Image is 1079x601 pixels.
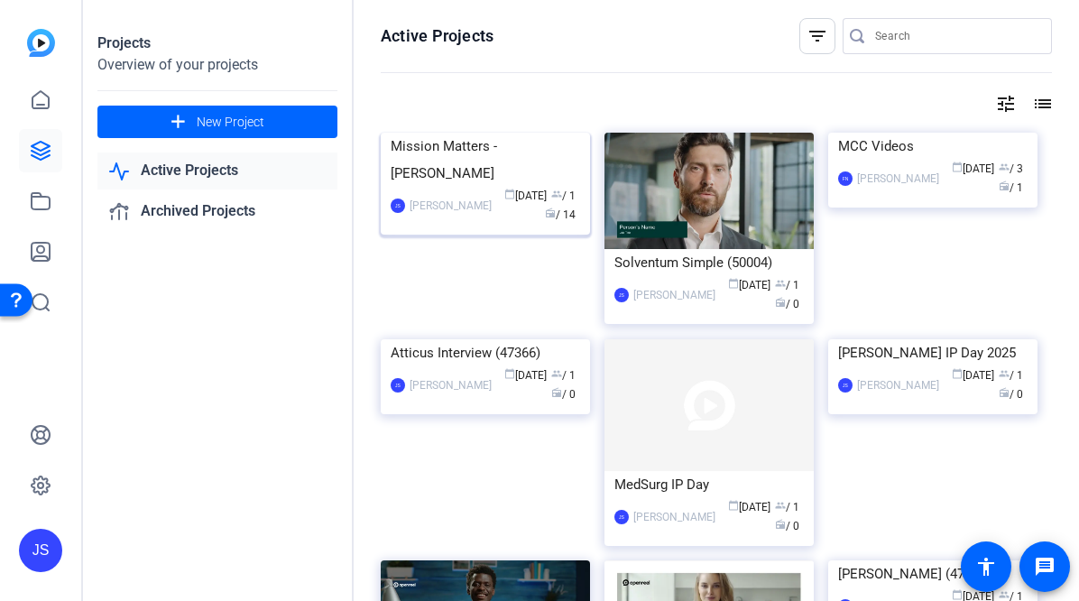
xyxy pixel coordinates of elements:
[381,25,493,47] h1: Active Projects
[545,208,576,221] span: / 14
[999,162,1023,175] span: / 3
[999,387,1010,398] span: radio
[728,500,739,511] span: calendar_today
[1034,556,1056,578] mat-icon: message
[504,190,547,202] span: [DATE]
[728,501,770,513] span: [DATE]
[999,180,1010,191] span: radio
[999,162,1010,172] span: group
[838,339,1028,366] div: [PERSON_NAME] IP Day 2025
[614,510,629,524] div: JS
[775,520,799,532] span: / 0
[857,170,939,188] div: [PERSON_NAME]
[775,501,799,513] span: / 1
[633,286,715,304] div: [PERSON_NAME]
[857,376,939,394] div: [PERSON_NAME]
[97,106,337,138] button: New Project
[999,369,1023,382] span: / 1
[995,93,1017,115] mat-icon: tune
[999,368,1010,379] span: group
[633,508,715,526] div: [PERSON_NAME]
[551,368,562,379] span: group
[551,189,562,199] span: group
[775,279,799,291] span: / 1
[410,376,492,394] div: [PERSON_NAME]
[410,197,492,215] div: [PERSON_NAME]
[504,369,547,382] span: [DATE]
[728,279,770,291] span: [DATE]
[775,297,786,308] span: radio
[391,133,580,187] div: Mission Matters - [PERSON_NAME]
[952,368,963,379] span: calendar_today
[728,278,739,289] span: calendar_today
[551,369,576,382] span: / 1
[952,369,994,382] span: [DATE]
[838,171,853,186] div: FN
[197,113,264,132] span: New Project
[391,199,405,213] div: JS
[545,208,556,218] span: radio
[97,193,337,230] a: Archived Projects
[27,29,55,57] img: blue-gradient.svg
[975,556,997,578] mat-icon: accessibility
[775,500,786,511] span: group
[999,181,1023,194] span: / 1
[97,54,337,76] div: Overview of your projects
[875,25,1037,47] input: Search
[614,249,804,276] div: Solventum Simple (50004)
[614,471,804,498] div: MedSurg IP Day
[97,153,337,190] a: Active Projects
[999,589,1010,600] span: group
[775,278,786,289] span: group
[551,387,562,398] span: radio
[838,378,853,393] div: JS
[807,25,828,47] mat-icon: filter_list
[614,288,629,302] div: JS
[391,339,580,366] div: Atticus Interview (47366)
[775,519,786,530] span: radio
[391,378,405,393] div: JS
[952,162,963,172] span: calendar_today
[999,388,1023,401] span: / 0
[551,388,576,401] span: / 0
[167,111,189,134] mat-icon: add
[19,529,62,572] div: JS
[952,162,994,175] span: [DATE]
[775,298,799,310] span: / 0
[97,32,337,54] div: Projects
[504,368,515,379] span: calendar_today
[1030,93,1052,115] mat-icon: list
[838,133,1028,160] div: MCC Videos
[838,560,1028,587] div: [PERSON_NAME] (47321)
[952,589,963,600] span: calendar_today
[504,189,515,199] span: calendar_today
[551,190,576,202] span: / 1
